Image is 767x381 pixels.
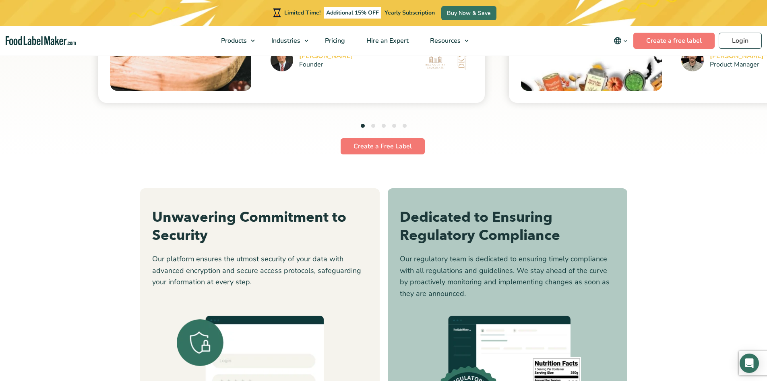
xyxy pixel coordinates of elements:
p: Our platform ensures the utmost security of your data with advanced encryption and secure access ... [152,253,368,288]
span: Yearly Subscription [385,9,435,17]
div: Open Intercom Messenger [740,354,759,373]
button: 2 of 5 [371,124,375,128]
cite: [PERSON_NAME] [710,53,764,59]
span: Additional 15% OFF [324,7,381,19]
a: Login [719,33,762,49]
a: Pricing [314,26,354,56]
a: Industries [261,26,312,56]
button: 3 of 5 [382,124,386,128]
p: Our regulatory team is dedicated to ensuring timely compliance with all regulations and guideline... [400,253,615,300]
span: Industries [269,36,301,45]
a: Buy Now & Save [441,6,496,20]
button: 4 of 5 [392,124,396,128]
span: Hire an Expert [364,36,409,45]
small: Product Manager [710,61,764,68]
small: Founder [299,61,353,68]
h3: Dedicated to Ensuring Regulatory Compliance [400,208,615,245]
span: Resources [428,36,461,45]
a: Products [211,26,259,56]
h3: Unwavering Commitment to Security [152,208,368,245]
span: Pricing [323,36,346,45]
a: Create a free label [633,33,715,49]
cite: [PERSON_NAME] [299,53,353,59]
a: Resources [420,26,473,56]
button: 1 of 5 [361,124,365,128]
a: Hire an Expert [356,26,418,56]
span: Products [219,36,248,45]
a: Create a Free Label [341,138,425,154]
button: 5 of 5 [403,124,407,128]
span: Limited Time! [284,9,320,17]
